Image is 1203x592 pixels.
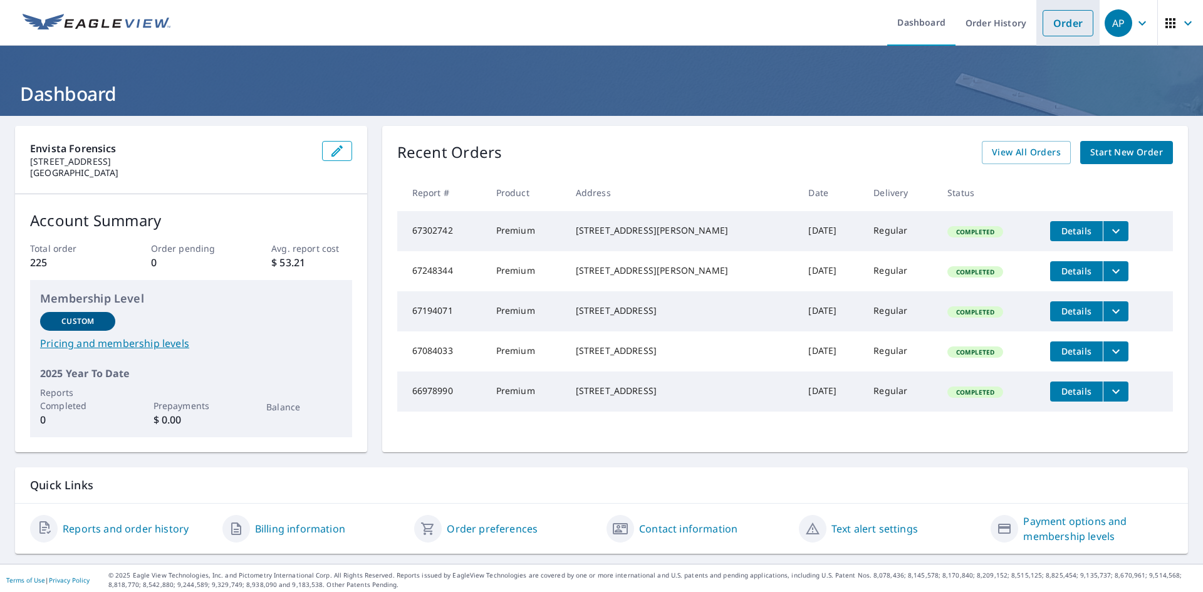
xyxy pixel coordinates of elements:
td: 67084033 [397,331,486,371]
td: Regular [863,371,937,412]
p: Balance [266,400,341,413]
img: EV Logo [23,14,170,33]
td: Regular [863,251,937,291]
span: Details [1058,265,1095,277]
div: [STREET_ADDRESS][PERSON_NAME] [576,264,789,277]
button: detailsBtn-66978990 [1050,382,1103,402]
p: Recent Orders [397,141,503,164]
p: Prepayments [154,399,229,412]
span: Completed [949,227,1002,236]
a: Terms of Use [6,576,45,584]
p: 0 [40,412,115,427]
a: Contact information [639,521,737,536]
a: Text alert settings [831,521,918,536]
p: Membership Level [40,290,342,307]
td: [DATE] [798,331,863,371]
a: View All Orders [982,141,1071,164]
p: Order pending [151,242,231,255]
th: Product [486,174,566,211]
p: Envista Forensics [30,141,312,156]
td: 67302742 [397,211,486,251]
button: detailsBtn-67248344 [1050,261,1103,281]
th: Date [798,174,863,211]
span: Details [1058,385,1095,397]
p: Reports Completed [40,386,115,412]
div: [STREET_ADDRESS] [576,304,789,317]
a: Pricing and membership levels [40,336,342,351]
p: Quick Links [30,477,1173,493]
span: Details [1058,305,1095,317]
p: | [6,576,90,584]
p: © 2025 Eagle View Technologies, Inc. and Pictometry International Corp. All Rights Reserved. Repo... [108,571,1197,589]
div: [STREET_ADDRESS] [576,385,789,397]
div: [STREET_ADDRESS] [576,345,789,357]
td: Regular [863,291,937,331]
button: filesDropdownBtn-67194071 [1103,301,1128,321]
button: detailsBtn-67084033 [1050,341,1103,361]
td: Regular [863,331,937,371]
a: Billing information [255,521,345,536]
td: Premium [486,291,566,331]
button: filesDropdownBtn-66978990 [1103,382,1128,402]
h1: Dashboard [15,81,1188,106]
a: Start New Order [1080,141,1173,164]
button: filesDropdownBtn-67248344 [1103,261,1128,281]
td: Premium [486,251,566,291]
span: Completed [949,388,1002,397]
td: Regular [863,211,937,251]
button: filesDropdownBtn-67084033 [1103,341,1128,361]
td: [DATE] [798,291,863,331]
td: 67194071 [397,291,486,331]
span: Details [1058,225,1095,237]
div: AP [1105,9,1132,37]
a: Order preferences [447,521,538,536]
td: [DATE] [798,371,863,412]
p: 2025 Year To Date [40,366,342,381]
p: $ 0.00 [154,412,229,427]
span: View All Orders [992,145,1061,160]
button: detailsBtn-67194071 [1050,301,1103,321]
button: filesDropdownBtn-67302742 [1103,221,1128,241]
td: Premium [486,371,566,412]
p: [STREET_ADDRESS] [30,156,312,167]
td: Premium [486,211,566,251]
p: Avg. report cost [271,242,352,255]
th: Delivery [863,174,937,211]
span: Completed [949,348,1002,356]
p: Custom [61,316,94,327]
td: [DATE] [798,211,863,251]
span: Completed [949,267,1002,276]
span: Details [1058,345,1095,357]
span: Completed [949,308,1002,316]
p: 225 [30,255,110,270]
a: Privacy Policy [49,576,90,584]
a: Reports and order history [63,521,189,536]
td: Premium [486,331,566,371]
p: Account Summary [30,209,352,232]
p: Total order [30,242,110,255]
td: [DATE] [798,251,863,291]
th: Address [566,174,799,211]
button: detailsBtn-67302742 [1050,221,1103,241]
td: 67248344 [397,251,486,291]
p: $ 53.21 [271,255,352,270]
td: 66978990 [397,371,486,412]
p: 0 [151,255,231,270]
a: Payment options and membership levels [1023,514,1173,544]
span: Start New Order [1090,145,1163,160]
div: [STREET_ADDRESS][PERSON_NAME] [576,224,789,237]
th: Status [937,174,1040,211]
p: [GEOGRAPHIC_DATA] [30,167,312,179]
th: Report # [397,174,486,211]
a: Order [1043,10,1093,36]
